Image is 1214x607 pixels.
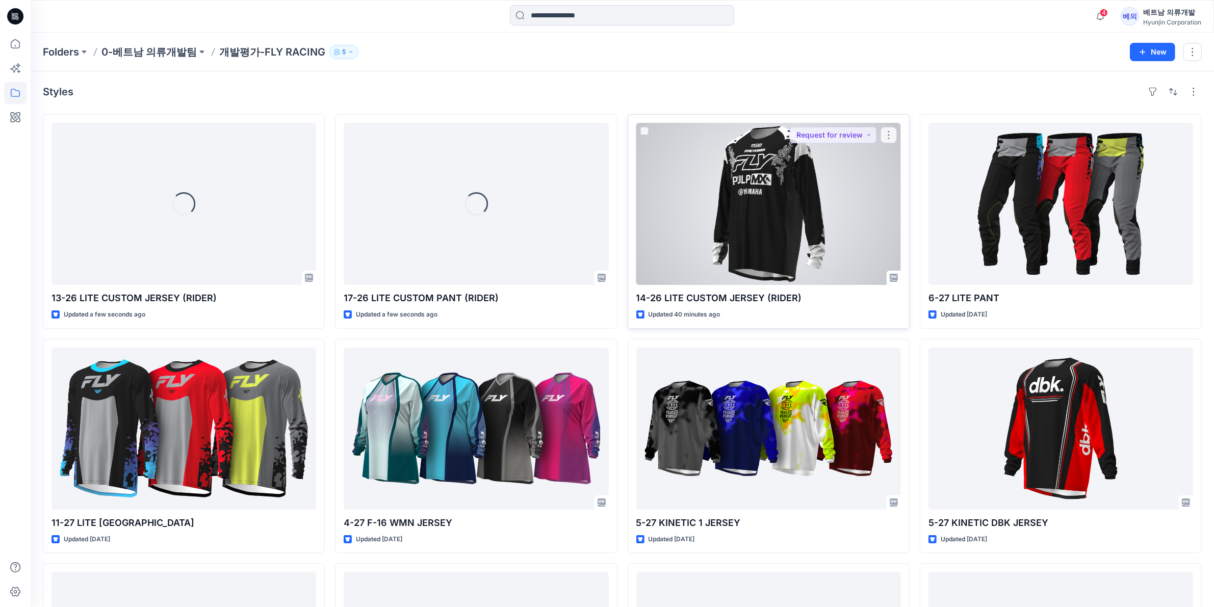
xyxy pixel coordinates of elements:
p: 14-26 LITE CUSTOM JERSEY (RIDER) [636,291,901,305]
p: 5-27 KINETIC 1 JERSEY [636,516,901,530]
h4: Styles [43,86,73,98]
p: Updated a few seconds ago [356,309,437,320]
a: 6-27 LITE PANT [928,123,1193,285]
p: 5 [342,46,346,58]
p: Updated [DATE] [356,534,402,545]
a: 5-27 KINETIC DBK JERSEY [928,348,1193,510]
a: 11-27 LITE JERSEY [51,348,316,510]
p: Updated [DATE] [941,534,987,545]
span: 4 [1100,9,1108,17]
div: 베트남 의류개발 [1143,6,1201,18]
p: 17-26 LITE CUSTOM PANT (RIDER) [344,291,608,305]
p: Updated [DATE] [649,534,695,545]
p: 5-27 KINETIC DBK JERSEY [928,516,1193,530]
a: 4-27 F-16 WMN JERSEY [344,348,608,510]
p: 4-27 F-16 WMN JERSEY [344,516,608,530]
a: Folders [43,45,79,59]
a: 14-26 LITE CUSTOM JERSEY (RIDER) [636,123,901,285]
button: New [1130,43,1175,61]
p: 13-26 LITE CUSTOM JERSEY (RIDER) [51,291,316,305]
button: 5 [329,45,358,59]
p: 11-27 LITE [GEOGRAPHIC_DATA] [51,516,316,530]
a: 0-베트남 의류개발팀 [101,45,197,59]
p: 6-27 LITE PANT [928,291,1193,305]
a: 5-27 KINETIC 1 JERSEY [636,348,901,510]
p: Updated [DATE] [64,534,110,545]
p: Updated a few seconds ago [64,309,145,320]
p: Updated [DATE] [941,309,987,320]
p: Updated 40 minutes ago [649,309,720,320]
p: 개발평가-FLY RACING [219,45,325,59]
div: Hyunjin Corporation [1143,18,1201,26]
div: 베의 [1121,7,1139,25]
